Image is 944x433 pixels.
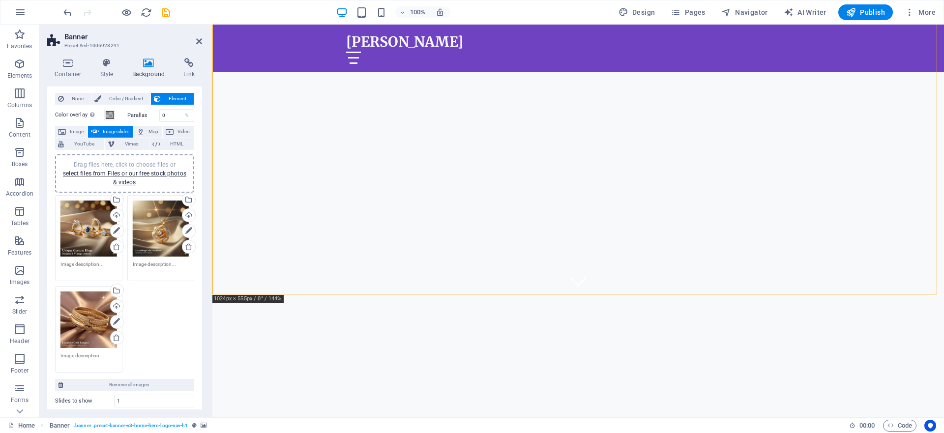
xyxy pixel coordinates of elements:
span: Color / Gradient [104,93,147,105]
button: AI Writer [780,4,830,20]
p: Slider [12,308,28,316]
button: Element [151,93,194,105]
span: Image slider [102,126,130,138]
button: YouTube [55,138,104,150]
span: Navigator [721,7,768,17]
h3: Preset #ed-1006928291 [64,41,182,50]
button: Image [55,126,88,138]
p: Images [10,278,30,286]
button: None [55,93,91,105]
button: Pages [667,4,709,20]
button: More [901,4,940,20]
h6: 100% [410,6,426,18]
span: Remove all images [66,379,191,391]
div: Gemini_Generated_Image_v75ucyv75ucyv75u-8HD_V29pmvHYYWnpiGDsnA.png [60,201,117,257]
i: This element contains a background [201,423,206,428]
p: Columns [7,101,32,109]
div: % [180,110,194,121]
button: Video [163,126,194,138]
button: Remove all images [55,379,194,391]
p: Boxes [12,160,28,168]
h4: Link [176,58,202,79]
span: None [67,93,88,105]
span: . banner .preset-banner-v3-home-hero-logo-nav-h1 [74,420,188,432]
a: Click to cancel selection. Double-click to open Pages [8,420,35,432]
button: Vimeo [105,138,148,150]
label: Slides to show [55,398,114,404]
p: Features [8,249,31,257]
button: HTML [149,138,194,150]
button: Image slider [88,126,133,138]
button: Usercentrics [924,420,936,432]
button: Design [615,4,659,20]
p: Content [9,131,30,139]
nav: breadcrumb [50,420,206,432]
p: Footer [11,367,29,375]
span: YouTube [67,138,101,150]
p: Elements [7,72,32,80]
span: Element [164,93,191,105]
span: Design [619,7,655,17]
span: Vimeo [118,138,146,150]
button: Click here to leave preview mode and continue editing [120,6,132,18]
span: AI Writer [784,7,826,17]
button: 100% [395,6,430,18]
button: Color / Gradient [91,93,150,105]
i: Save (Ctrl+S) [160,7,172,18]
button: reload [140,6,152,18]
h4: Container [47,58,93,79]
div: Gemini_Generated_Image_m9cthqm9cthqm9ct-vybm0djmC_5E7H6fFZntEg.png [60,291,117,348]
h4: Style [93,58,125,79]
span: Publish [846,7,885,17]
button: Publish [838,4,893,20]
i: Undo: Change slider images (Ctrl+Z) [62,7,73,18]
h4: Background [125,58,177,79]
h6: Session time [849,420,875,432]
span: More [905,7,936,17]
button: Map [134,126,162,138]
span: : [866,422,868,429]
div: Design (Ctrl+Alt+Y) [615,4,659,20]
button: Navigator [717,4,772,20]
button: Code [883,420,916,432]
button: undo [61,6,73,18]
span: HTML [163,138,191,150]
h2: Banner [64,32,202,41]
span: Click to select. Double-click to edit [50,420,70,432]
p: Tables [11,219,29,227]
span: Image [69,126,85,138]
p: Header [10,337,29,345]
span: Drag files here, click to choose files or [63,161,186,186]
a: select files from Files or our free stock photos & videos [63,170,186,186]
i: This element is a customizable preset [192,423,197,428]
button: save [160,6,172,18]
p: Forms [11,396,29,404]
span: Map [147,126,159,138]
span: 00 00 [859,420,875,432]
p: Accordion [6,190,33,198]
div: Gemini_Generated_Image_y5gmocy5gmocy5gm-FhL-RqfaQ2tEfbPe3zQeow.png [133,201,189,257]
span: Video [177,126,191,138]
i: Reload page [141,7,152,18]
label: Parallax [127,113,159,118]
p: Favorites [7,42,32,50]
span: Code [887,420,912,432]
span: Pages [671,7,705,17]
label: Color overlay [55,109,104,121]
